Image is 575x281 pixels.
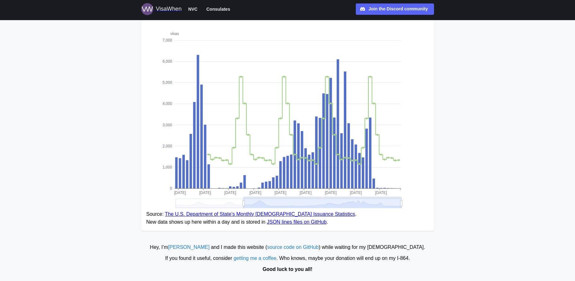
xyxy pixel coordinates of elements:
[350,191,362,195] text: [DATE]
[174,191,186,195] text: [DATE]
[368,6,428,13] div: Join the Discord community
[203,5,233,13] button: Consulates
[375,191,387,195] text: [DATE]
[146,210,429,226] figcaption: Source: . New data shows up here within a day and is stored in .
[141,3,182,15] a: Logo for VisaWhen VisaWhen
[267,219,326,225] a: JSON lines files on GitHub
[162,101,172,106] text: 4,000
[249,191,261,195] text: [DATE]
[168,244,210,250] a: [PERSON_NAME]
[141,3,153,15] img: Logo for VisaWhen
[185,5,201,13] button: NVC
[267,244,319,250] a: source code on GitHub
[224,191,236,195] text: [DATE]
[170,32,179,36] text: visas
[162,165,172,169] text: 1,000
[162,80,172,85] text: 5,000
[199,191,211,195] text: [DATE]
[356,3,434,15] a: Join the Discord community
[206,5,230,13] span: Consulates
[3,244,572,251] div: Hey, I’m and I made this website ( ) while waiting for my [DEMOGRAPHIC_DATA].
[165,211,355,217] a: The U.S. Department of State’s Monthly [DEMOGRAPHIC_DATA] Issuance Statistics
[156,5,182,14] div: VisaWhen
[188,5,198,13] span: NVC
[325,191,337,195] text: [DATE]
[299,191,311,195] text: [DATE]
[274,191,286,195] text: [DATE]
[233,255,276,261] a: getting me a coffee
[162,123,172,127] text: 3,000
[170,186,172,191] text: 0
[3,266,572,273] div: Good luck to you all!
[162,144,172,148] text: 2,000
[162,59,172,64] text: 6,000
[162,38,172,43] text: 7,000
[3,255,572,262] div: If you found it useful, consider . Who knows, maybe your donation will end up on my I‑864.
